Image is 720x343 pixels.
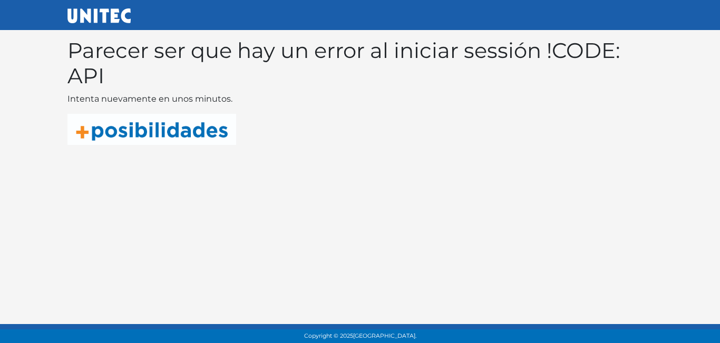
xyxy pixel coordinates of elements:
img: mas posibilidades [67,114,236,145]
img: UNITEC [67,8,131,23]
h1: Parecer ser que hay un error al iniciar sessión ! [67,38,653,89]
span: [GEOGRAPHIC_DATA]. [353,332,416,339]
p: Intenta nuevamente en unos minutos. [67,93,653,105]
span: CODE: API [67,37,620,89]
